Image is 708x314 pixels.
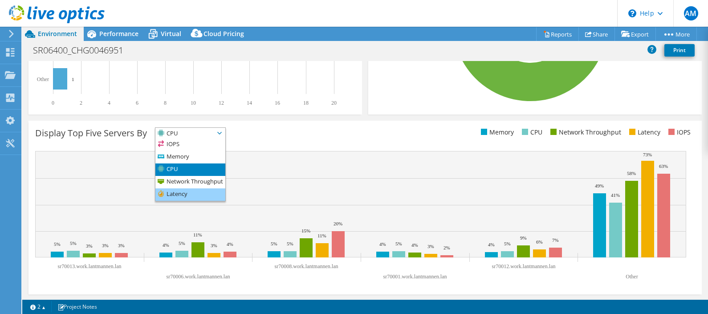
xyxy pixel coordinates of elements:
[626,273,638,280] text: Other
[247,100,252,106] text: 14
[203,29,244,38] span: Cloud Pricing
[383,273,447,280] text: sr70001.work.lantmannen.lan
[488,242,495,247] text: 4%
[51,301,103,312] a: Project Notes
[136,100,138,106] text: 6
[72,77,74,82] text: 1
[155,151,225,163] li: Memory
[536,27,579,41] a: Reports
[287,241,293,246] text: 5%
[301,228,310,233] text: 15%
[161,29,181,38] span: Virtual
[479,127,514,137] li: Memory
[163,242,169,248] text: 4%
[191,100,196,106] text: 10
[684,6,698,20] span: AM
[303,100,309,106] text: 18
[193,232,202,237] text: 11%
[38,29,77,38] span: Environment
[379,241,386,247] text: 4%
[54,241,61,247] text: 5%
[666,127,691,137] li: IOPS
[655,27,697,41] a: More
[548,127,621,137] li: Network Throughput
[664,44,695,57] a: Print
[155,139,225,151] li: IOPS
[411,242,418,248] text: 4%
[99,29,138,38] span: Performance
[395,241,402,246] text: 5%
[58,263,122,269] text: sr70013.work.lantmannen.lan
[164,100,167,106] text: 8
[595,183,604,188] text: 49%
[317,233,326,238] text: 11%
[275,100,280,106] text: 16
[167,273,230,280] text: sr70006.work.lantmannen.lan
[520,127,542,137] li: CPU
[108,100,110,106] text: 4
[80,100,82,106] text: 2
[492,263,556,269] text: sr70012.work.lantmannen.lan
[155,176,225,188] li: Network Throughput
[86,243,93,249] text: 3%
[102,243,109,248] text: 3%
[275,263,338,269] text: sr70008.work.lantmannen.lan
[70,241,77,246] text: 5%
[627,127,660,137] li: Latency
[578,27,615,41] a: Share
[659,163,668,169] text: 63%
[504,241,511,246] text: 5%
[331,100,337,106] text: 20
[627,171,636,176] text: 58%
[427,244,434,249] text: 3%
[179,241,185,246] text: 5%
[118,243,125,248] text: 3%
[271,241,277,246] text: 5%
[219,100,224,106] text: 12
[643,152,652,157] text: 73%
[155,128,214,139] span: CPU
[37,76,49,82] text: Other
[520,235,527,241] text: 9%
[628,9,636,17] svg: \n
[334,221,342,226] text: 20%
[536,239,543,245] text: 6%
[52,100,54,106] text: 0
[29,45,137,55] h1: SR06400_CHG0046951
[552,237,559,243] text: 7%
[155,163,225,176] li: CPU
[24,301,52,312] a: 2
[444,245,450,250] text: 2%
[211,243,217,248] text: 3%
[614,27,656,41] a: Export
[227,241,233,247] text: 4%
[155,188,225,201] li: Latency
[611,192,620,198] text: 41%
